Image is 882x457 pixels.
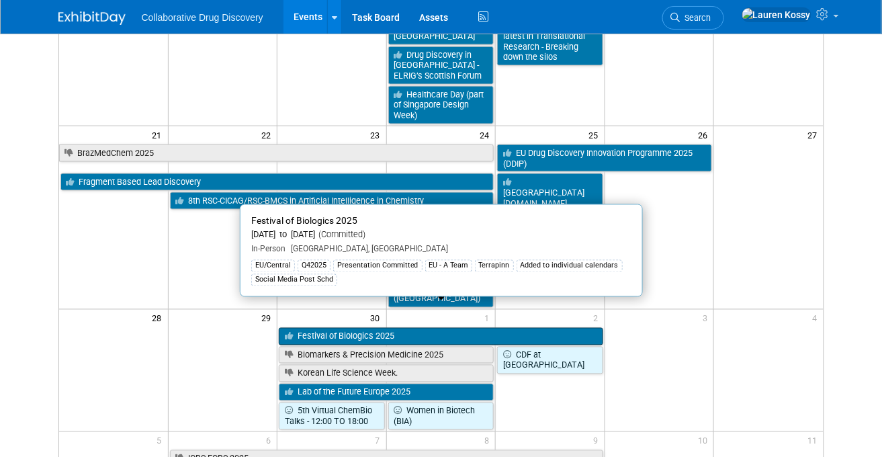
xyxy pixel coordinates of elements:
[697,126,713,143] span: 26
[251,260,295,272] div: EU/Central
[807,126,824,143] span: 27
[742,7,811,22] img: Lauren Kossy
[374,432,386,449] span: 7
[59,144,494,162] a: BrazMedChem 2025
[475,260,514,272] div: Terrapinn
[483,432,495,449] span: 8
[811,310,824,327] span: 4
[142,12,263,23] span: Collaborative Drug Discovery
[497,144,712,172] a: EU Drug Discovery Innovation Programme 2025 (DDIP)
[662,6,724,30] a: Search
[388,46,494,85] a: Drug Discovery in [GEOGRAPHIC_DATA] - ELRIG’s Scottish Forum
[483,310,495,327] span: 1
[251,245,285,254] span: In-Person
[251,230,631,241] div: [DATE] to [DATE]
[58,11,126,25] img: ExhibitDay
[497,17,603,66] a: CDF Oxford - The latest in Translational Research - Breaking down the silos
[807,432,824,449] span: 11
[680,13,711,23] span: Search
[260,126,277,143] span: 22
[265,432,277,449] span: 6
[425,260,472,272] div: EU - A Team
[697,432,713,449] span: 10
[151,310,168,327] span: 28
[298,260,330,272] div: Q42025
[279,328,603,345] a: Festival of Biologics 2025
[369,310,386,327] span: 30
[251,216,357,226] span: Festival of Biologics 2025
[369,126,386,143] span: 23
[701,310,713,327] span: 3
[60,173,494,191] a: Fragment Based Lead Discovery
[285,245,449,254] span: [GEOGRAPHIC_DATA], [GEOGRAPHIC_DATA]
[315,230,365,240] span: (Committed)
[170,192,494,210] a: 8th RSC-CICAG/RSC-BMCS in Artificial Intelligence in Chemistry
[333,260,423,272] div: Presentation Committed
[478,126,495,143] span: 24
[592,310,605,327] span: 2
[388,86,494,124] a: Healthcare Day (part of Singapore Design Week)
[279,403,385,430] a: 5th Virtual ChemBio Talks - 12:00 TO 18:00
[497,173,603,212] a: [GEOGRAPHIC_DATA][DOMAIN_NAME]
[279,384,494,401] a: Lab of the Future Europe 2025
[588,126,605,143] span: 25
[151,126,168,143] span: 21
[279,365,494,382] a: Korean Life Science Week.
[388,403,494,430] a: Women in Biotech (BIA)
[260,310,277,327] span: 29
[497,347,603,374] a: CDF at [GEOGRAPHIC_DATA]
[279,347,494,364] a: Biomarkers & Precision Medicine 2025
[251,274,337,286] div: Social Media Post Schd
[517,260,623,272] div: Added to individual calendars
[592,432,605,449] span: 9
[156,432,168,449] span: 5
